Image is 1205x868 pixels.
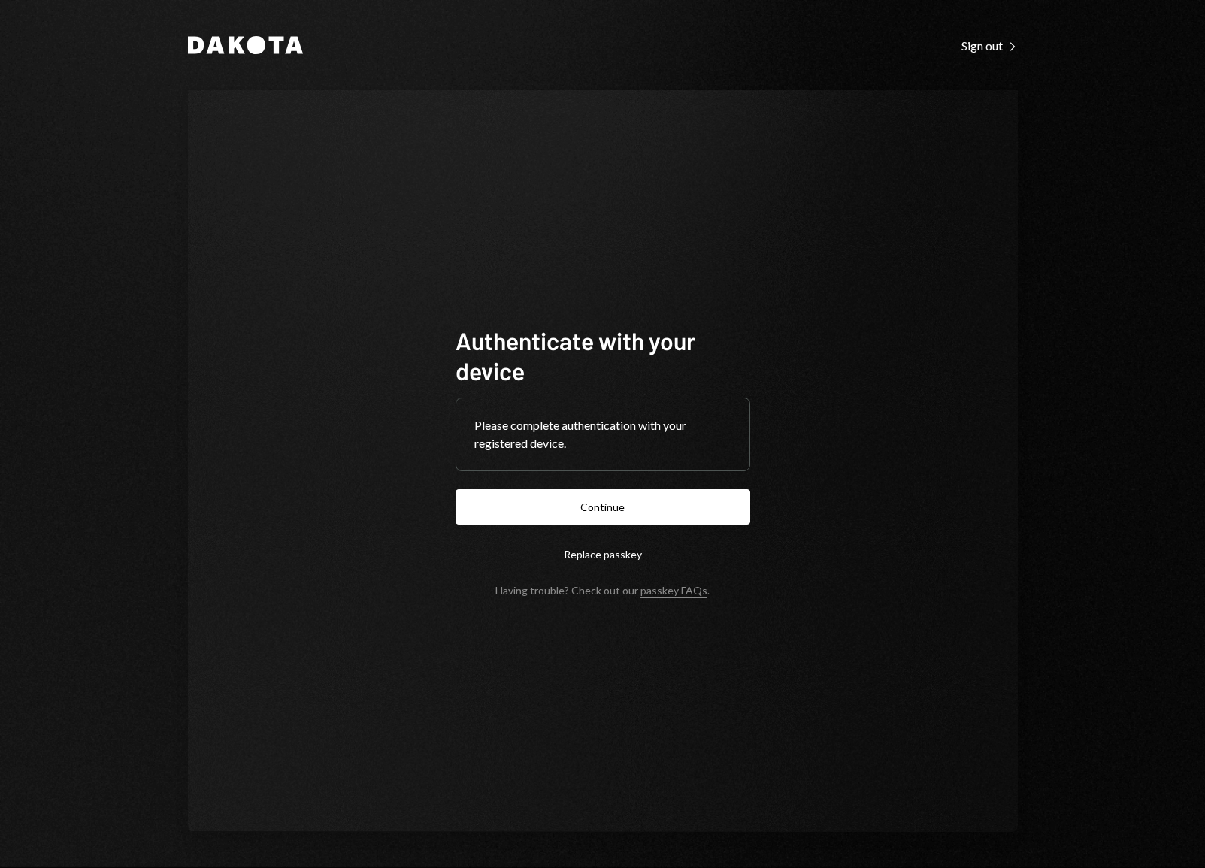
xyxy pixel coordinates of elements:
[640,584,707,598] a: passkey FAQs
[456,489,750,525] button: Continue
[456,325,750,386] h1: Authenticate with your device
[961,38,1018,53] div: Sign out
[456,537,750,572] button: Replace passkey
[495,584,710,597] div: Having trouble? Check out our .
[474,416,731,452] div: Please complete authentication with your registered device.
[961,37,1018,53] a: Sign out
